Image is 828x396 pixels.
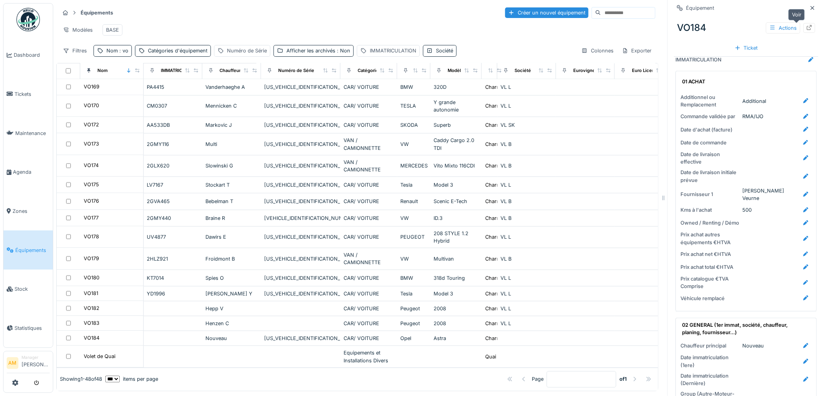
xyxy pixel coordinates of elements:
div: Charroi [485,305,503,312]
div: Chauffeur principal [681,342,740,349]
div: VL B [500,140,553,148]
a: Équipements [4,230,53,270]
div: 02 GENERAL (1er immat, société, chauffeur, planing, fournisseur...) [682,321,807,336]
div: CAR/ VOITURE [344,121,394,129]
div: LV7167 [147,181,199,189]
div: Date immatriculation (Dernière) [681,372,740,387]
div: VL B [500,214,553,222]
div: 2GLX620 [147,162,199,169]
div: Chauffeur principal [220,68,260,74]
strong: Équipements [77,9,116,16]
div: PEUGEOT [400,233,427,241]
div: Charroi [485,102,503,110]
div: [US_VEHICLE_IDENTIFICATION_NUMBER] [264,198,337,205]
div: Date de livraison effective [681,151,740,166]
div: Owned / Renting / Démo [681,219,740,227]
div: Société [515,68,531,74]
div: [US_VEHICLE_IDENTIFICATION_NUMBER] [264,233,337,241]
div: [US_VEHICLE_IDENTIFICATION_NUMBER] [264,162,337,169]
div: Commande validée par [681,113,740,120]
div: VO174 [84,162,99,169]
div: Afficher les archivés [286,47,350,54]
div: VO184 [674,18,819,38]
div: IMMATRICULATION [370,47,416,54]
div: CAR/ VOITURE [344,335,394,342]
div: VL L [500,181,553,189]
div: Multivan [434,255,479,263]
span: : vo [118,48,128,54]
a: Zones [4,192,53,231]
div: VO172 [84,121,99,129]
div: CAR/ VOITURE [344,83,394,91]
div: Equipements et Installations Divers [344,349,394,364]
div: UV4877 [147,233,199,241]
summary: 02 GENERAL (1er immat, société, chauffeur, planing, fournisseur...) [679,321,814,336]
div: Nouveau [743,342,764,349]
div: Filtres [59,45,90,56]
div: 2HLZ921 [147,255,199,263]
div: VL L [500,233,553,241]
div: VO180 [84,274,99,282]
img: Badge_color-CXgf-gQk.svg [16,8,40,31]
div: 318d Touring [434,274,479,282]
div: VO182 [84,305,99,312]
div: VW [400,214,427,222]
div: Véhicule remplacé [681,295,740,302]
div: PA4415 [147,83,199,91]
div: VO169 [84,83,99,91]
div: RMA/IJO [743,113,764,120]
div: [US_VEHICLE_IDENTIFICATION_NUMBER] [264,335,337,342]
div: Spies O [205,274,258,282]
div: 2GMY440 [147,214,199,222]
div: VO175 [84,181,99,189]
div: Vito Mixto 116CDI [434,162,479,169]
summary: 01 ACHAT [679,74,814,89]
div: Charroi [485,335,503,342]
li: AM [7,357,18,369]
div: Prix achat net €HTVA [681,250,740,258]
div: Charroi [485,181,503,189]
div: AA533DB [147,121,199,129]
div: VL L [500,305,553,312]
div: Renault [400,198,427,205]
div: Date de livraison initiale prévue [681,169,740,184]
div: CAR/ VOITURE [344,198,394,205]
div: Y grande autonomie [434,99,479,113]
div: CAR/ VOITURE [344,181,394,189]
div: VW [400,140,427,148]
span: Tickets [14,90,50,98]
span: Stock [14,285,50,293]
div: IMMATRICULATION [161,68,202,74]
div: CAR/ VOITURE [344,214,394,222]
div: 2GVA465 [147,198,199,205]
div: Peugeot [400,305,427,312]
div: VL B [500,198,553,205]
div: Scenic E-Tech [434,198,479,205]
div: Nom [106,47,128,54]
div: CAR/ VOITURE [344,305,394,312]
div: Henzen C [205,320,258,327]
div: CAR/ VOITURE [344,290,394,297]
div: Caddy Cargo 2.0 TDI [434,137,479,151]
div: VO183 [84,320,99,327]
div: Stockart T [205,181,258,189]
div: Numéro de Série [227,47,267,54]
div: Équipement [686,4,715,12]
span: Équipements [15,247,50,254]
div: [US_VEHICLE_IDENTIFICATION_NUMBER] [264,140,337,148]
a: Agenda [4,153,53,192]
div: VW [400,255,427,263]
div: Charroi [485,255,503,263]
div: Volet de Quai [84,353,115,360]
div: IMMATRICULATION [676,56,734,63]
div: VO181 [84,290,98,297]
div: VL L [500,290,553,297]
div: VL L [500,274,553,282]
div: Colonnes [578,45,617,56]
a: Statistiques [4,309,53,348]
div: Date de commande [681,139,740,146]
div: Showing 1 - 48 of 48 [60,376,102,383]
div: Numéro de Série [278,68,314,74]
div: Charroi [485,121,503,129]
div: KT7014 [147,274,199,282]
